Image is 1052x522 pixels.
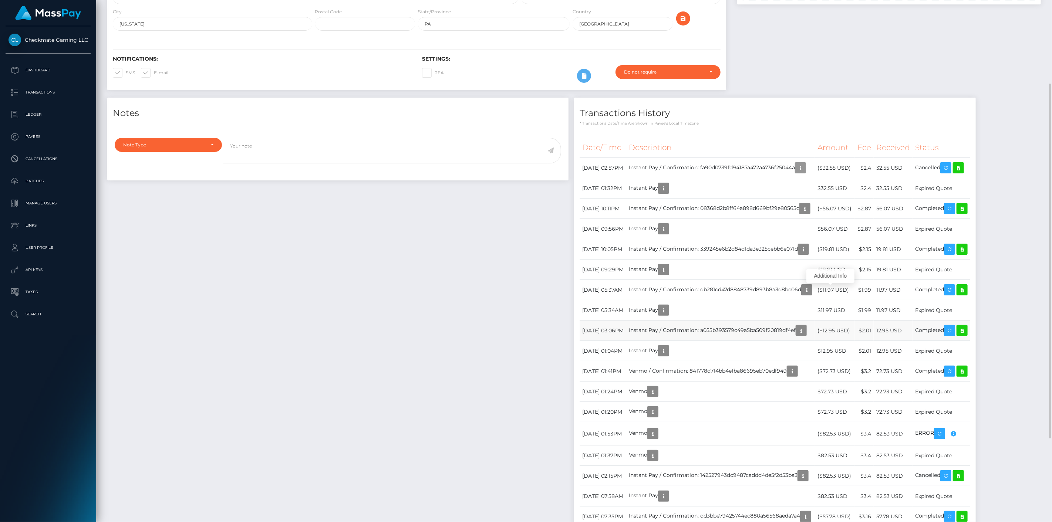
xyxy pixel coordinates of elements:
[874,382,913,402] td: 72.73 USD
[580,402,626,422] td: [DATE] 01:20PM
[9,153,88,165] p: Cancellations
[123,142,205,148] div: Note Type
[418,9,451,15] label: State/Province
[855,280,874,300] td: $1.99
[913,466,970,486] td: Cancelled
[855,382,874,402] td: $3.2
[913,402,970,422] td: Expired Quote
[422,56,720,62] h6: Settings:
[9,176,88,187] p: Batches
[580,219,626,239] td: [DATE] 09:56PM
[815,361,855,382] td: ($72.73 USD)
[6,172,91,190] a: Batches
[626,486,815,506] td: Instant Pay
[815,219,855,239] td: $56.07 USD
[855,138,874,158] th: Fee
[9,65,88,76] p: Dashboard
[580,466,626,486] td: [DATE] 02:15PM
[580,107,970,120] h4: Transactions History
[874,260,913,280] td: 19.81 USD
[874,219,913,239] td: 56.07 USD
[626,382,815,402] td: Venmo
[815,138,855,158] th: Amount
[855,178,874,199] td: $2.4
[815,178,855,199] td: $32.55 USD
[9,34,21,46] img: Checkmate Gaming LLC
[913,178,970,199] td: Expired Quote
[874,341,913,361] td: 12.95 USD
[113,9,122,15] label: City
[874,361,913,382] td: 72.73 USD
[626,341,815,361] td: Instant Pay
[855,260,874,280] td: $2.15
[9,287,88,298] p: Taxes
[815,402,855,422] td: $72.73 USD
[580,321,626,341] td: [DATE] 03:06PM
[855,361,874,382] td: $3.2
[855,445,874,466] td: $3.4
[815,422,855,445] td: ($82.53 USD)
[626,138,815,158] th: Description
[913,300,970,321] td: Expired Quote
[580,138,626,158] th: Date/Time
[9,198,88,209] p: Manage Users
[855,422,874,445] td: $3.4
[855,158,874,178] td: $2.4
[626,466,815,486] td: Instant Pay / Confirmation: 142527943dc9487caddd4de5f2d53ba3
[815,280,855,300] td: ($11.97 USD)
[6,216,91,235] a: Links
[815,260,855,280] td: $19.81 USD
[913,260,970,280] td: Expired Quote
[913,341,970,361] td: Expired Quote
[874,402,913,422] td: 72.73 USD
[6,261,91,279] a: API Keys
[9,264,88,275] p: API Keys
[855,239,874,260] td: $2.15
[815,341,855,361] td: $12.95 USD
[626,158,815,178] td: Instant Pay / Confirmation: fa90d0739fd94187a472a4736f25044a
[626,178,815,199] td: Instant Pay
[874,445,913,466] td: 82.53 USD
[874,239,913,260] td: 19.81 USD
[855,300,874,321] td: $1.99
[6,150,91,168] a: Cancellations
[626,260,815,280] td: Instant Pay
[626,199,815,219] td: Instant Pay / Confirmation: 08368d2b8ff64a898d669bf29e80565c
[815,445,855,466] td: $82.53 USD
[580,486,626,506] td: [DATE] 07:58AM
[422,68,444,78] label: 2FA
[315,9,342,15] label: Postal Code
[6,283,91,301] a: Taxes
[874,280,913,300] td: 11.97 USD
[913,445,970,466] td: Expired Quote
[580,260,626,280] td: [DATE] 09:29PM
[855,486,874,506] td: $3.4
[913,219,970,239] td: Expired Quote
[913,382,970,402] td: Expired Quote
[815,300,855,321] td: $11.97 USD
[874,199,913,219] td: 56.07 USD
[815,158,855,178] td: ($32.55 USD)
[580,239,626,260] td: [DATE] 10:05PM
[913,138,970,158] th: Status
[913,280,970,300] td: Completed
[113,68,135,78] label: SMS
[626,402,815,422] td: Venmo
[874,300,913,321] td: 11.97 USD
[580,158,626,178] td: [DATE] 02:57PM
[855,466,874,486] td: $3.4
[913,158,970,178] td: Cancelled
[874,321,913,341] td: 12.95 USD
[855,219,874,239] td: $2.87
[626,280,815,300] td: Instant Pay / Confirmation: db281cd47d8848739d893b8a3d8bc06d
[113,56,411,62] h6: Notifications:
[580,382,626,402] td: [DATE] 01:24PM
[115,138,222,152] button: Note Type
[913,199,970,219] td: Completed
[15,6,81,20] img: MassPay Logo
[580,280,626,300] td: [DATE] 05:37AM
[580,422,626,445] td: [DATE] 01:53PM
[580,341,626,361] td: [DATE] 01:04PM
[874,178,913,199] td: 32.55 USD
[6,105,91,124] a: Ledger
